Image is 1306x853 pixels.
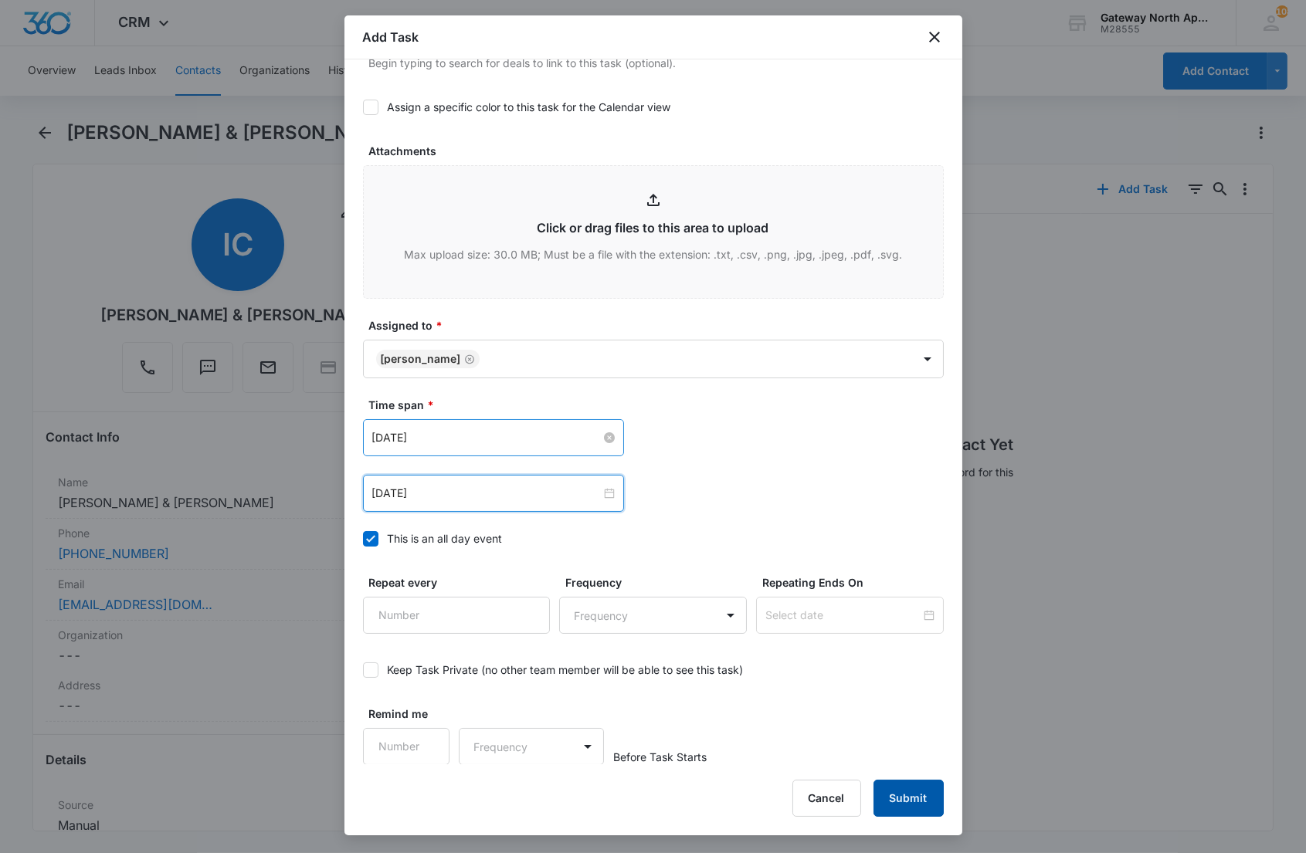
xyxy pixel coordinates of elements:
div: Remove Derek Stellway [461,354,475,364]
label: Frequency [565,574,753,591]
input: Number [363,597,551,634]
div: This is an all day event [388,530,503,547]
input: Number [363,728,450,765]
button: Cancel [792,780,861,817]
div: [PERSON_NAME] [381,354,461,364]
div: Keep Task Private (no other team member will be able to see this task) [388,662,744,678]
button: Submit [873,780,944,817]
label: Remind me [369,706,456,722]
label: Assign a specific color to this task for the Calendar view [363,99,944,115]
p: Begin typing to search for deals to link to this task (optional). [369,55,944,71]
input: Select date [765,607,921,624]
label: Repeat every [369,574,557,591]
button: close [925,28,944,46]
input: Sep 9, 2025 [372,429,601,446]
span: Before Task Starts [613,749,707,765]
input: Sep 16, 2025 [372,485,601,502]
label: Repeating Ends On [762,574,950,591]
span: close-circle [604,432,615,443]
label: Assigned to [369,317,950,333]
label: Time span [369,397,950,413]
h1: Add Task [363,28,419,46]
label: Attachments [369,143,950,159]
